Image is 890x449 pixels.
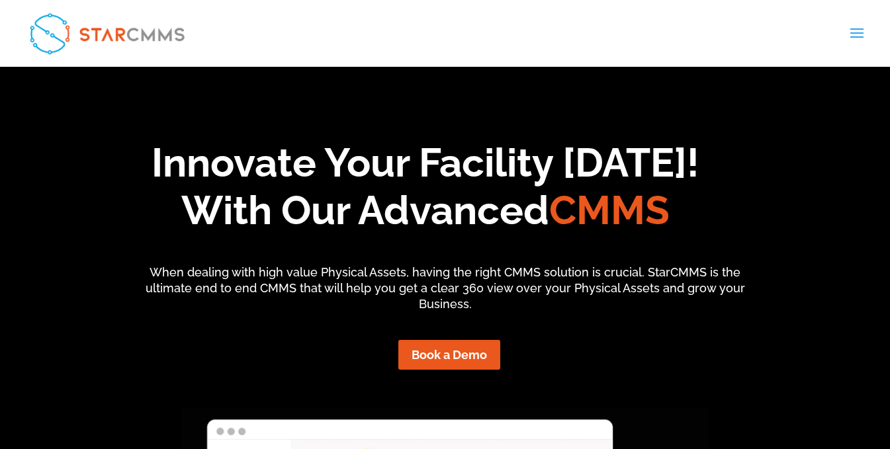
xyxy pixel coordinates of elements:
[824,386,890,449] iframe: Chat Widget
[398,340,500,370] a: Book a Demo
[22,6,192,61] img: StarCMMS
[549,187,670,233] span: CMMS
[133,265,757,311] p: When dealing with high value Physical Assets, having the right CMMS solution is crucial. StarCMMS...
